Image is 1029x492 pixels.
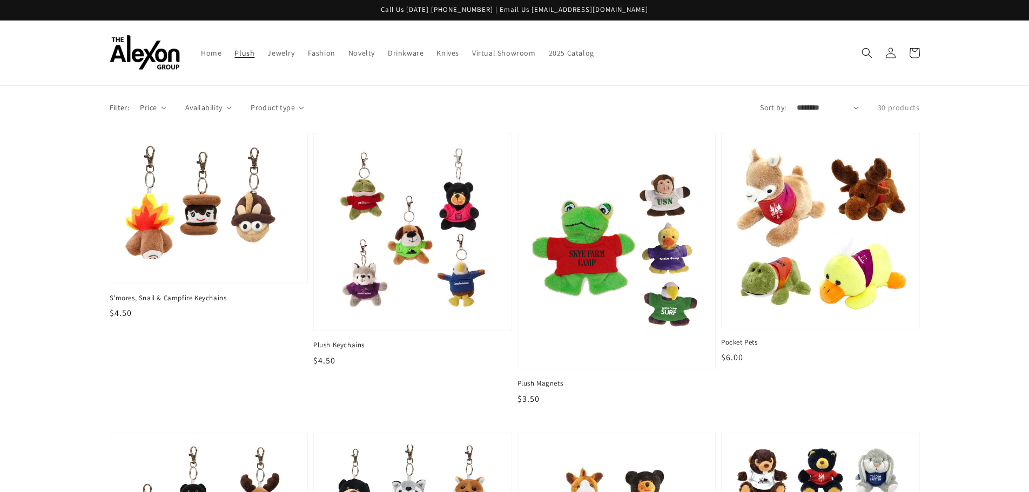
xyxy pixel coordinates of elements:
[549,48,594,58] span: 2025 Catalog
[251,102,295,113] span: Product type
[732,144,909,317] img: Pocket Pets
[185,102,232,113] summary: Availability
[517,379,716,388] span: Plush Magnets
[313,340,512,350] span: Plush Keychains
[325,144,501,320] img: Plush Keychains
[110,307,132,319] span: $4.50
[517,133,716,406] a: Plush Magnets Plush Magnets $3.50
[201,48,221,58] span: Home
[110,102,130,113] p: Filter:
[348,48,375,58] span: Novelty
[228,42,261,64] a: Plush
[342,42,381,64] a: Novelty
[721,338,920,347] span: Pocket Pets
[529,144,705,358] img: Plush Magnets
[267,48,294,58] span: Jewelry
[760,102,786,113] label: Sort by:
[110,35,180,70] img: The Alexon Group
[140,102,157,113] span: Price
[194,42,228,64] a: Home
[388,48,423,58] span: Drinkware
[878,102,920,113] p: 30 products
[110,133,308,320] a: S'mores, Snail & Campfire Keychains S'mores, Snail & Campfire Keychains $4.50
[121,144,297,273] img: S'mores, Snail & Campfire Keychains
[185,102,223,113] span: Availability
[313,355,335,366] span: $4.50
[517,393,540,405] span: $3.50
[308,48,335,58] span: Fashion
[140,102,166,113] summary: Price
[381,42,430,64] a: Drinkware
[721,133,920,364] a: Pocket Pets Pocket Pets $6.00
[542,42,601,64] a: 2025 Catalog
[313,133,512,367] a: Plush Keychains Plush Keychains $4.50
[430,42,466,64] a: Knives
[251,102,304,113] summary: Product type
[110,293,308,303] span: S'mores, Snail & Campfire Keychains
[721,352,743,363] span: $6.00
[234,48,254,58] span: Plush
[472,48,536,58] span: Virtual Showroom
[436,48,459,58] span: Knives
[855,41,879,65] summary: Search
[261,42,301,64] a: Jewelry
[466,42,542,64] a: Virtual Showroom
[301,42,342,64] a: Fashion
